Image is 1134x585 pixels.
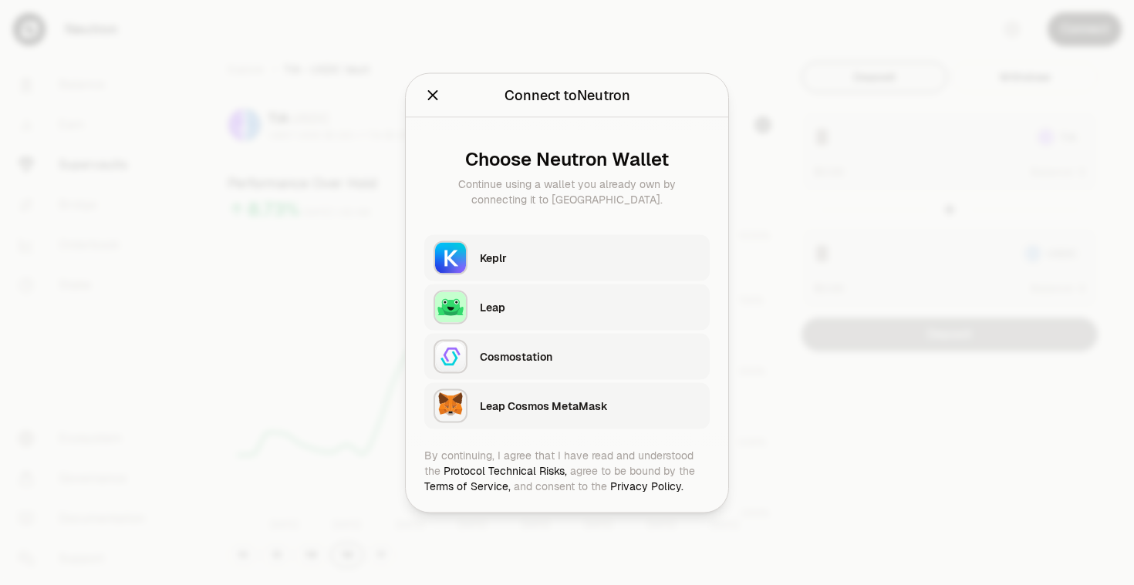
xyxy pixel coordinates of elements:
a: Protocol Technical Risks, [444,463,567,477]
img: Keplr [434,240,467,274]
img: Leap Cosmos MetaMask [434,388,467,422]
div: Keplr [480,250,700,265]
img: Leap [434,290,467,324]
div: By continuing, I agree that I have read and understood the agree to be bound by the and consent t... [424,447,710,493]
div: Leap Cosmos MetaMask [480,398,700,413]
div: Leap [480,299,700,314]
button: KeplrKeplr [424,234,710,281]
button: LeapLeap [424,284,710,330]
div: Cosmostation [480,348,700,364]
a: Terms of Service, [424,479,511,493]
div: Continue using a wallet you already own by connecting it to [GEOGRAPHIC_DATA]. [437,176,697,207]
button: CosmostationCosmostation [424,333,710,379]
button: Leap Cosmos MetaMaskLeap Cosmos MetaMask [424,382,710,429]
img: Cosmostation [434,339,467,373]
button: Close [424,84,441,106]
a: Privacy Policy. [610,479,683,493]
div: Choose Neutron Wallet [437,148,697,170]
div: Connect to Neutron [505,84,630,106]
